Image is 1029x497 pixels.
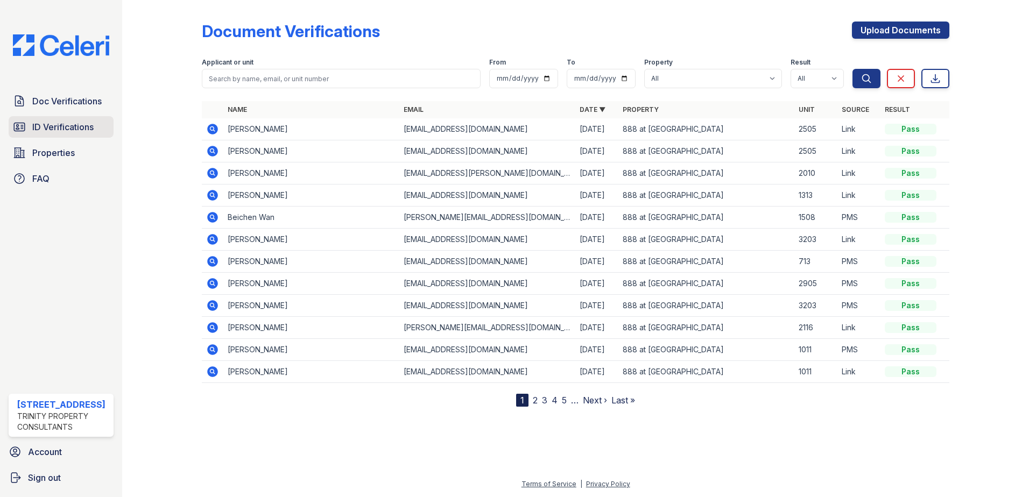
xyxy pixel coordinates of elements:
a: Sign out [4,467,118,488]
a: Upload Documents [852,22,949,39]
label: Result [791,58,810,67]
td: [PERSON_NAME] [223,251,399,273]
td: PMS [837,339,880,361]
div: Pass [885,256,936,267]
td: 888 at [GEOGRAPHIC_DATA] [618,339,794,361]
td: [EMAIL_ADDRESS][PERSON_NAME][DOMAIN_NAME] [399,162,575,184]
div: Pass [885,322,936,333]
td: [DATE] [575,162,618,184]
div: Trinity Property Consultants [17,411,109,432]
td: PMS [837,251,880,273]
a: Result [885,105,910,113]
td: [EMAIL_ADDRESS][DOMAIN_NAME] [399,140,575,162]
td: [PERSON_NAME] [223,118,399,140]
td: 1508 [794,207,837,229]
td: [PERSON_NAME] [223,162,399,184]
td: 888 at [GEOGRAPHIC_DATA] [618,251,794,273]
span: FAQ [32,172,50,185]
td: [PERSON_NAME] [223,273,399,295]
td: [PERSON_NAME] [223,317,399,339]
td: [DATE] [575,339,618,361]
label: Applicant or unit [202,58,253,67]
input: Search by name, email, or unit number [202,69,481,88]
td: 888 at [GEOGRAPHIC_DATA] [618,184,794,207]
td: [DATE] [575,207,618,229]
a: Properties [9,142,114,164]
td: Link [837,162,880,184]
img: CE_Logo_Blue-a8612792a0a2168367f1c8372b55b34899dd931a85d93a1a3d3e32e68fde9ad4.png [4,34,118,56]
td: PMS [837,273,880,295]
a: ID Verifications [9,116,114,138]
div: Pass [885,212,936,223]
td: [DATE] [575,140,618,162]
td: 2010 [794,162,837,184]
td: 888 at [GEOGRAPHIC_DATA] [618,361,794,383]
td: [DATE] [575,295,618,317]
td: 2505 [794,118,837,140]
td: [EMAIL_ADDRESS][DOMAIN_NAME] [399,361,575,383]
a: Terms of Service [521,480,576,488]
div: Pass [885,366,936,377]
div: 1 [516,394,528,407]
td: 1313 [794,184,837,207]
td: [DATE] [575,184,618,207]
td: 3203 [794,229,837,251]
a: Next › [583,395,607,406]
span: … [571,394,579,407]
td: 888 at [GEOGRAPHIC_DATA] [618,295,794,317]
div: Pass [885,190,936,201]
td: [EMAIL_ADDRESS][DOMAIN_NAME] [399,295,575,317]
div: | [580,480,582,488]
div: Document Verifications [202,22,380,41]
label: From [489,58,506,67]
div: Pass [885,234,936,245]
a: Privacy Policy [586,480,630,488]
div: Pass [885,278,936,289]
a: Date ▼ [580,105,605,113]
span: Doc Verifications [32,95,102,108]
a: FAQ [9,168,114,189]
td: [EMAIL_ADDRESS][DOMAIN_NAME] [399,229,575,251]
td: 888 at [GEOGRAPHIC_DATA] [618,118,794,140]
td: [DATE] [575,361,618,383]
td: Link [837,229,880,251]
td: 2905 [794,273,837,295]
td: [DATE] [575,273,618,295]
td: Link [837,184,880,207]
td: Link [837,118,880,140]
td: [PERSON_NAME] [223,140,399,162]
td: [PERSON_NAME] [223,184,399,207]
div: Pass [885,124,936,134]
span: Sign out [28,471,61,484]
td: [EMAIL_ADDRESS][DOMAIN_NAME] [399,339,575,361]
td: 888 at [GEOGRAPHIC_DATA] [618,140,794,162]
a: Email [404,105,424,113]
td: [EMAIL_ADDRESS][DOMAIN_NAME] [399,118,575,140]
td: 888 at [GEOGRAPHIC_DATA] [618,207,794,229]
td: [PERSON_NAME][EMAIL_ADDRESS][DOMAIN_NAME] [399,317,575,339]
td: [EMAIL_ADDRESS][DOMAIN_NAME] [399,273,575,295]
td: 888 at [GEOGRAPHIC_DATA] [618,229,794,251]
a: Doc Verifications [9,90,114,112]
td: Link [837,361,880,383]
td: 2505 [794,140,837,162]
td: 888 at [GEOGRAPHIC_DATA] [618,162,794,184]
a: 3 [542,395,547,406]
td: [PERSON_NAME] [223,339,399,361]
td: [EMAIL_ADDRESS][DOMAIN_NAME] [399,251,575,273]
div: Pass [885,168,936,179]
td: PMS [837,295,880,317]
label: Property [644,58,673,67]
td: [PERSON_NAME][EMAIL_ADDRESS][DOMAIN_NAME] [399,207,575,229]
td: PMS [837,207,880,229]
a: Account [4,441,118,463]
td: Beichen Wan [223,207,399,229]
td: Link [837,317,880,339]
a: Name [228,105,247,113]
span: Properties [32,146,75,159]
td: [DATE] [575,118,618,140]
td: 1011 [794,339,837,361]
div: Pass [885,344,936,355]
div: Pass [885,146,936,157]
